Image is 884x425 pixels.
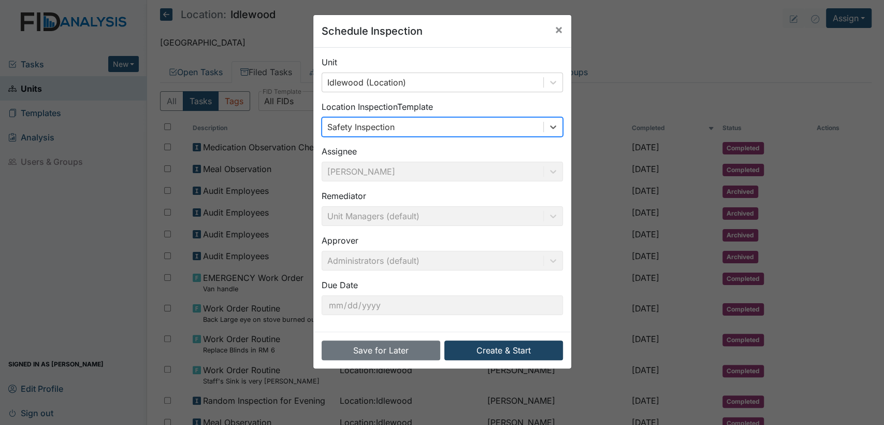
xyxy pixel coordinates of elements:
button: Save for Later [322,341,440,360]
label: Due Date [322,279,358,291]
button: Create & Start [444,341,563,360]
label: Approver [322,234,358,247]
label: Unit [322,56,337,68]
span: × [555,22,563,37]
label: Location Inspection Template [322,101,433,113]
div: Idlewood (Location) [327,76,406,89]
label: Remediator [322,190,366,202]
label: Assignee [322,145,357,158]
div: Safety Inspection [327,121,395,133]
button: Close [546,15,571,44]
h5: Schedule Inspection [322,23,423,39]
